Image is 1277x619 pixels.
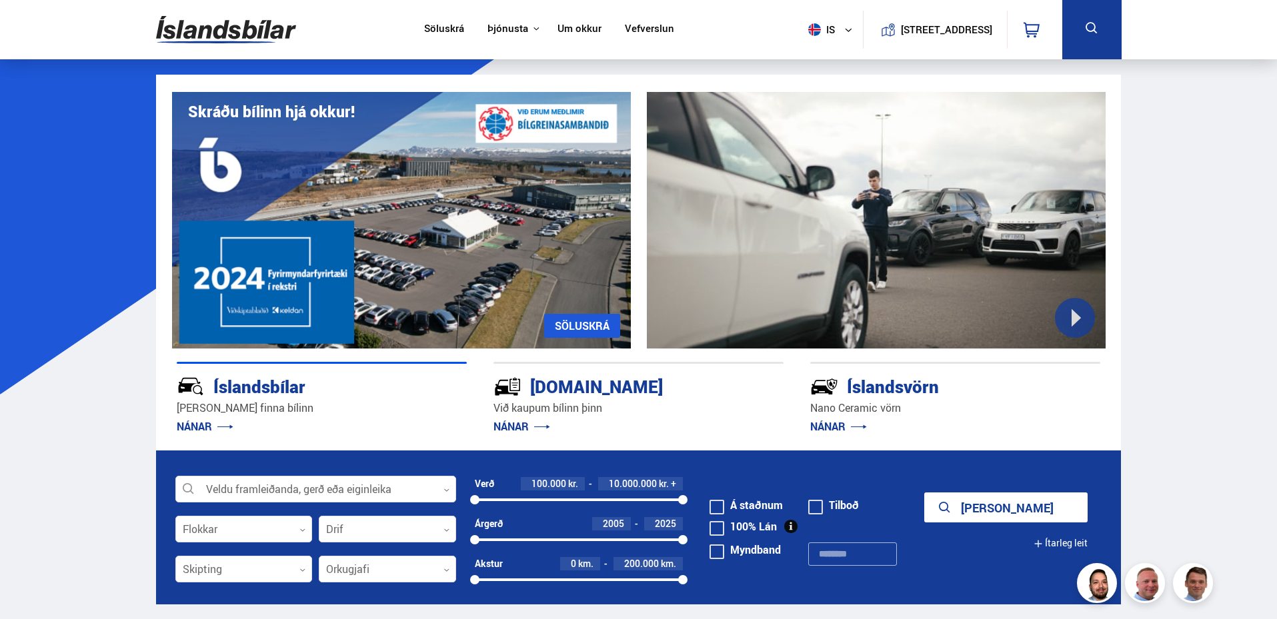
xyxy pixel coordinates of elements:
[710,521,777,532] label: 100% Lán
[571,557,576,570] span: 0
[1127,565,1167,605] img: siFngHWaQ9KaOqBr.png
[568,478,578,489] span: kr.
[808,23,821,36] img: svg+xml;base64,PHN2ZyB4bWxucz0iaHR0cDovL3d3dy53My5vcmcvMjAwMC9zdmciIHdpZHRoPSI1MTIiIGhlaWdodD0iNT...
[870,11,1000,49] a: [STREET_ADDRESS]
[557,23,601,37] a: Um okkur
[810,419,867,434] a: NÁNAR
[924,492,1088,522] button: [PERSON_NAME]
[810,372,838,400] img: -Svtn6bYgwAsiwNX.svg
[493,374,736,397] div: [DOMAIN_NAME]
[710,500,783,510] label: Á staðnum
[609,477,657,490] span: 10.000.000
[475,478,494,489] div: Verð
[1079,565,1119,605] img: nhp88E3Fdnt1Opn2.png
[671,478,676,489] span: +
[603,517,624,530] span: 2005
[1175,565,1215,605] img: FbJEzSuNWCJXmdc-.webp
[810,400,1100,416] p: Nano Ceramic vörn
[475,558,503,569] div: Akstur
[578,558,593,569] span: km.
[156,8,296,51] img: G0Ugv5HjCgRt.svg
[177,374,419,397] div: Íslandsbílar
[188,103,355,121] h1: Skráðu bílinn hjá okkur!
[177,419,233,434] a: NÁNAR
[661,558,676,569] span: km.
[544,314,620,338] a: SÖLUSKRÁ
[624,557,659,570] span: 200.000
[808,500,859,510] label: Tilboð
[493,419,550,434] a: NÁNAR
[177,372,205,400] img: JRvxyua_JYH6wB4c.svg
[659,478,669,489] span: kr.
[487,23,528,35] button: Þjónusta
[803,10,863,49] button: is
[475,518,503,529] div: Árgerð
[1034,528,1088,558] button: Ítarleg leit
[493,372,521,400] img: tr5P-W3DuiFaO7aO.svg
[906,24,988,35] button: [STREET_ADDRESS]
[810,374,1053,397] div: Íslandsvörn
[655,517,676,530] span: 2025
[172,92,631,348] img: eKx6w-_Home_640_.png
[531,477,566,490] span: 100.000
[803,23,836,36] span: is
[493,400,784,416] p: Við kaupum bílinn þinn
[177,400,467,416] p: [PERSON_NAME] finna bílinn
[710,544,781,555] label: Myndband
[424,23,464,37] a: Söluskrá
[625,23,674,37] a: Vefverslun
